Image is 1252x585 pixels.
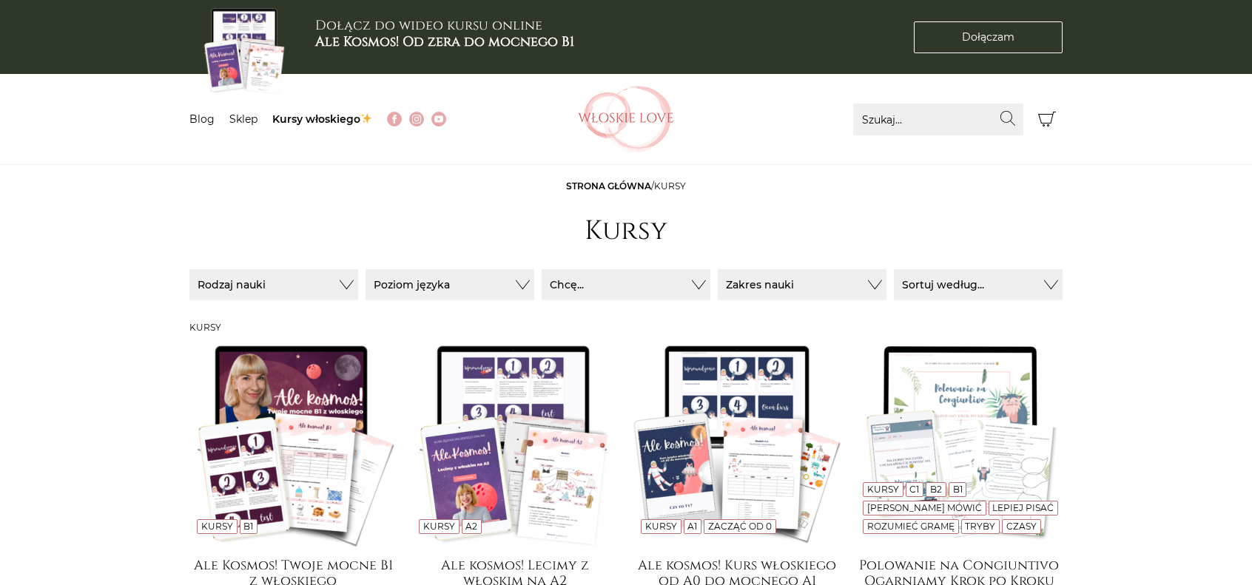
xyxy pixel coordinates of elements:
span: Dołączam [962,30,1014,45]
a: Zacząć od 0 [708,521,772,532]
span: Kursy [654,180,686,192]
button: Poziom języka [366,269,534,300]
span: / [566,180,686,192]
a: Kursy [423,521,455,532]
b: Ale Kosmos! Od zera do mocnego B1 [315,33,574,51]
a: B1 [243,521,253,532]
a: B1 [953,484,963,495]
button: Koszyk [1031,104,1063,135]
button: Zakres nauki [718,269,886,300]
h1: Kursy [585,215,667,247]
a: [PERSON_NAME] mówić [867,502,982,513]
a: Kursy [201,521,233,532]
a: A1 [687,521,697,532]
h3: Dołącz do wideo kursu online [315,18,574,50]
a: Kursy włoskiego [272,112,372,126]
img: Włoskielove [578,86,674,152]
button: Chcę... [542,269,710,300]
a: Sklep [229,112,258,126]
a: B2 [930,484,942,495]
a: Strona główna [566,180,651,192]
a: Tryby [965,521,995,532]
img: ✨ [361,113,371,124]
a: Kursy [645,521,677,532]
button: Rodzaj nauki [189,269,358,300]
a: Dołączam [914,21,1063,53]
a: A2 [465,521,477,532]
a: Blog [189,112,215,126]
a: Czasy [1006,521,1037,532]
button: Sortuj według... [894,269,1063,300]
h3: Kursy [189,322,1063,333]
a: C1 [909,484,919,495]
a: Lepiej pisać [992,502,1054,513]
input: Szukaj... [853,104,1023,135]
a: Kursy [867,484,899,495]
a: Rozumieć gramę [867,521,955,532]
